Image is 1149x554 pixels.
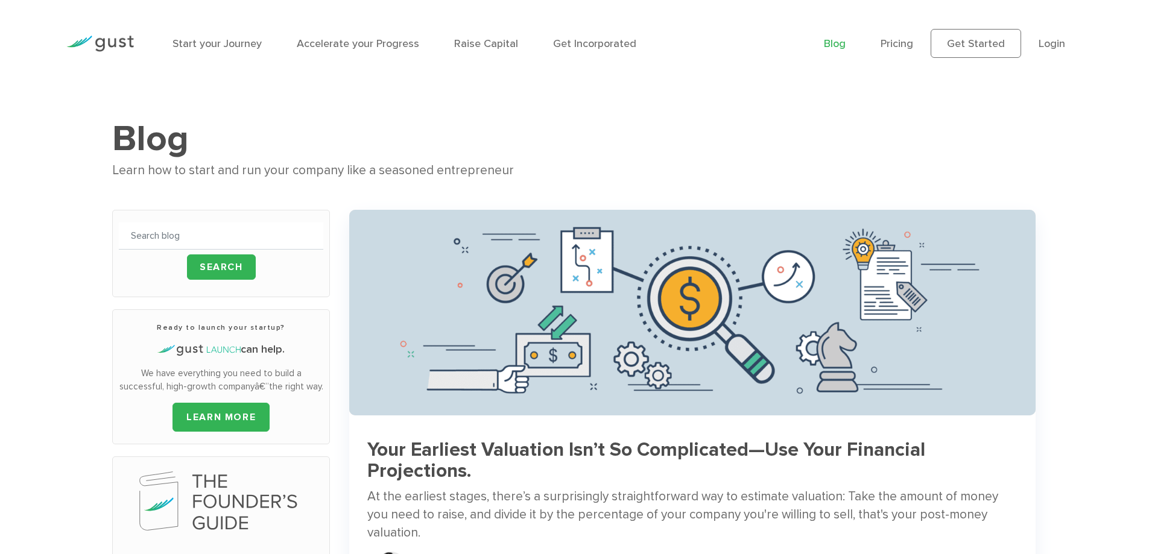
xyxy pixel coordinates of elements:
[931,29,1021,58] a: Get Started
[119,322,323,333] h3: Ready to launch your startup?
[824,37,846,50] a: Blog
[349,210,1036,415] img: Startup Pricing Strategy Concepts Df0332e27679a759546818ede07d464577116d19979330954a439fea980ac7d2
[187,254,256,280] input: Search
[881,37,913,50] a: Pricing
[119,222,323,250] input: Search blog
[112,117,1036,160] h1: Blog
[173,37,262,50] a: Start your Journey
[367,439,1018,482] h3: Your Earliest Valuation Isn’t So Complicated—Use Your Financial Projections.
[454,37,518,50] a: Raise Capital
[553,37,636,50] a: Get Incorporated
[119,342,323,357] h4: can help.
[297,37,419,50] a: Accelerate your Progress
[66,36,134,52] img: Gust Logo
[119,367,323,394] p: We have everything you need to build a successful, high-growth companyâ€”the right way.
[367,488,1018,543] div: At the earliest stages, there’s a surprisingly straightforward way to estimate valuation: Take th...
[1039,37,1065,50] a: Login
[112,160,1036,181] div: Learn how to start and run your company like a seasoned entrepreneur
[173,403,270,432] a: LEARN MORE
